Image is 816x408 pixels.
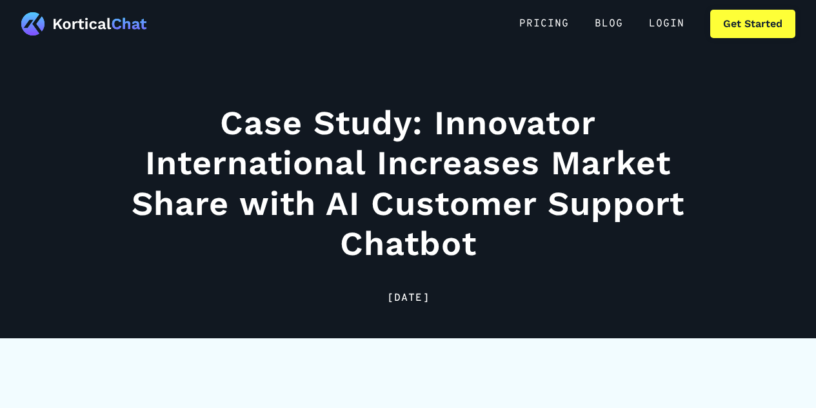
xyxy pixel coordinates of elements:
h1: Case Study: Innovator International Increases Market Share with AI Customer Support Chatbot [123,103,694,265]
a: Login [636,10,697,38]
a: Blog [582,10,636,38]
a: Pricing [506,10,582,38]
a: Get Started [710,10,795,38]
div: [DATE] [123,291,694,306]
